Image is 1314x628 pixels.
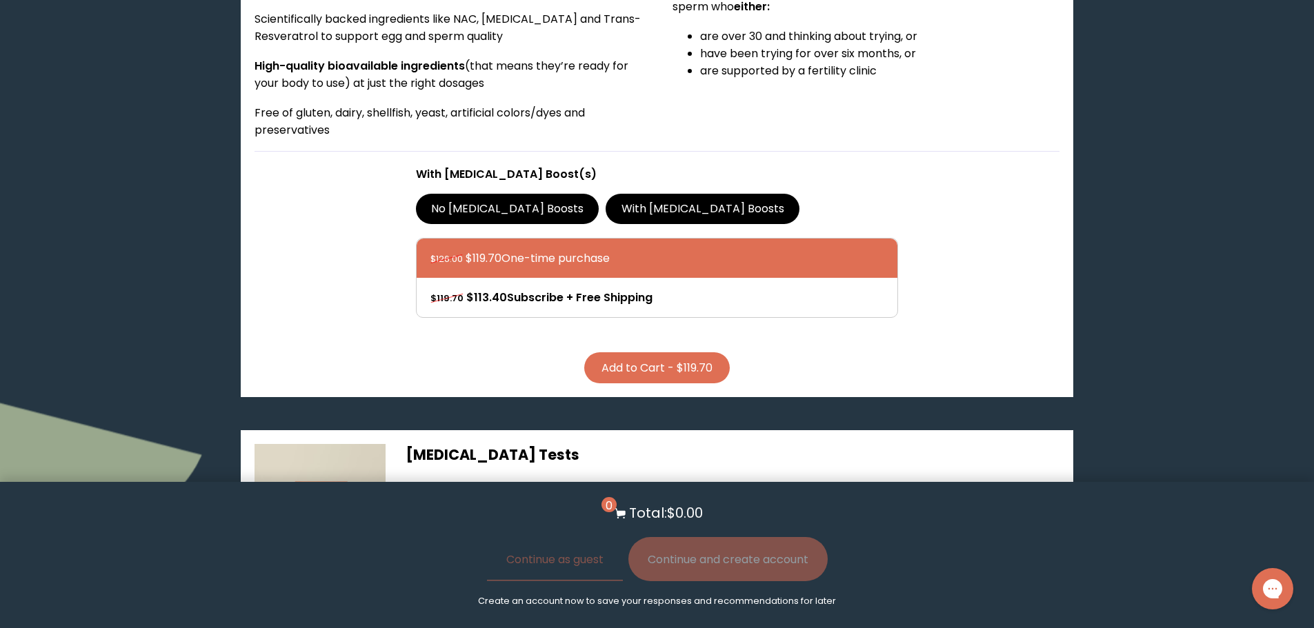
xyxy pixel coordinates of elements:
[628,537,828,581] button: Continue and create account
[601,497,617,512] span: 0
[255,10,641,45] p: Scientifically backed ingredients like NAC, [MEDICAL_DATA] and Trans-Resveratrol to support egg a...
[700,28,1059,45] li: are over 30 and thinking about trying, or
[255,444,386,575] img: thumbnail image
[255,57,641,92] p: (that means they’re ready for your body to use) at just the right dosages
[406,480,546,499] strong: Timing is everything.
[1245,563,1300,614] iframe: Gorgias live chat messenger
[416,165,899,183] p: With [MEDICAL_DATA] Boost(s)
[700,62,1059,79] li: are supported by a fertility clinic
[478,595,836,607] p: Create an account now to save your responses and recommendations for later
[255,58,465,74] strong: High-quality bioavailable ingredients
[700,45,1059,62] li: have been trying for over six months, or
[487,537,623,581] button: Continue as guest
[406,445,579,465] span: [MEDICAL_DATA] Tests
[606,194,799,224] label: With [MEDICAL_DATA] Boosts
[629,503,703,523] p: Total: $0.00
[255,104,641,139] p: Free of gluten, dairy, shellfish, yeast, artificial colors/dyes and preservatives
[584,352,730,383] button: Add to Cart - $119.70
[416,194,599,224] label: No [MEDICAL_DATA] Boosts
